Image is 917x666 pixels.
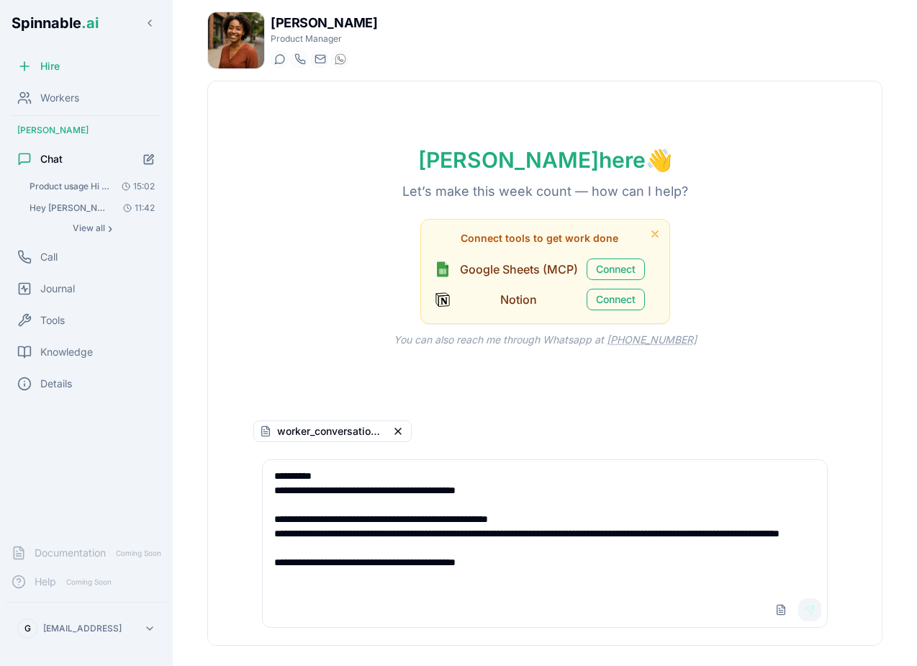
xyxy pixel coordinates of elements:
button: Open conversation: Product usage Hi Taylor, Attached is the most recent product usage report. Ple... [23,176,161,197]
a: [PHONE_NUMBER] [607,333,697,346]
button: WhatsApp [331,50,348,68]
span: Workers [40,91,79,105]
span: Connect tools to get work done [461,231,618,246]
span: G [24,623,31,634]
span: .ai [81,14,99,32]
button: G[EMAIL_ADDRESS] [12,614,161,643]
p: [EMAIL_ADDRESS] [43,623,122,634]
h1: [PERSON_NAME] here [395,147,695,173]
span: Hey Taylor! We have a presentation to investors this week about Spn: Perfect! That's a much more ... [30,202,111,214]
span: Knowledge [40,345,93,359]
button: Start new chat [137,147,161,171]
img: WhatsApp [335,53,346,65]
span: Chat [40,152,63,166]
span: 15:02 [116,181,155,192]
div: [PERSON_NAME] [6,119,167,142]
h1: [PERSON_NAME] [271,13,377,33]
p: You can also reach me through Whatsapp at [371,333,720,347]
img: Notion [434,291,451,308]
span: › [108,222,112,234]
span: Coming Soon [112,546,166,560]
span: Details [40,377,72,391]
span: Tools [40,313,65,328]
button: Dismiss tool suggestions [646,225,664,243]
button: Open conversation: Hey Taylor! We have a presentation to investors this week about Spn [23,198,161,218]
button: Connect [587,258,645,280]
span: Spinnable [12,14,99,32]
p: Product Manager [271,33,377,45]
span: worker_conversations_rows (12).csv [277,424,385,438]
span: Help [35,575,56,589]
button: Connect [587,289,645,310]
img: Google Sheets (MCP) [434,261,451,278]
p: Let’s make this week count — how can I help? [379,181,711,202]
span: Documentation [35,546,106,560]
span: Coming Soon [62,575,116,589]
span: Google Sheets (MCP) [460,261,578,278]
span: Call [40,250,58,264]
button: Start a call with Taylor Mitchell [291,50,308,68]
span: wave [646,147,672,173]
img: Taylor Mitchell [208,12,264,68]
button: Start a chat with Taylor Mitchell [271,50,288,68]
span: View all [73,222,105,234]
button: Show all conversations [23,220,161,237]
span: Journal [40,282,75,296]
span: Hire [40,59,60,73]
span: Product usage Hi Taylor, Attached is the most recent product usage report. Please give me a ...: ... [30,181,111,192]
button: Send email to taylor.mitchell@getspinnable.ai [311,50,328,68]
span: 11:42 [117,202,155,214]
span: Notion [460,291,578,308]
